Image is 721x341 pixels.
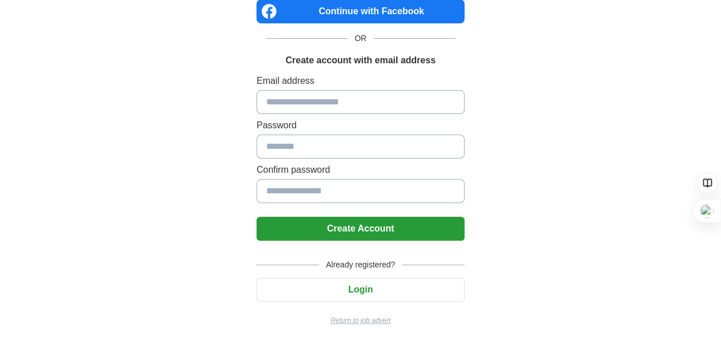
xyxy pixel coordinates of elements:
[256,217,465,241] button: Create Account
[256,163,465,177] label: Confirm password
[319,259,402,271] span: Already registered?
[348,33,373,44] span: OR
[256,315,465,326] a: Return to job advert
[256,278,465,302] button: Login
[256,285,465,294] a: Login
[256,119,465,132] label: Password
[256,74,465,88] label: Email address
[286,54,435,67] h1: Create account with email address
